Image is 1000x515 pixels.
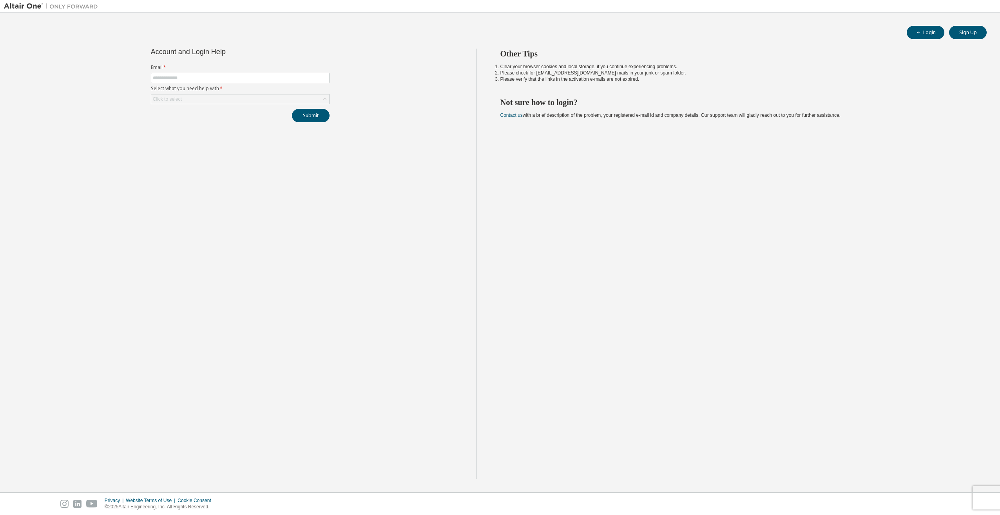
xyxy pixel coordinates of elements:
h2: Not sure how to login? [500,97,973,107]
div: Website Terms of Use [126,497,178,504]
h2: Other Tips [500,49,973,59]
li: Please verify that the links in the activation e-mails are not expired. [500,76,973,82]
img: Altair One [4,2,102,10]
label: Select what you need help with [151,85,330,92]
div: Cookie Consent [178,497,216,504]
button: Sign Up [949,26,987,39]
div: Account and Login Help [151,49,294,55]
label: Email [151,64,330,71]
button: Submit [292,109,330,122]
a: Contact us [500,112,523,118]
button: Login [907,26,944,39]
div: Privacy [105,497,126,504]
div: Click to select [151,94,329,104]
li: Please check for [EMAIL_ADDRESS][DOMAIN_NAME] mails in your junk or spam folder. [500,70,973,76]
div: Click to select [153,96,182,102]
span: with a brief description of the problem, your registered e-mail id and company details. Our suppo... [500,112,841,118]
img: youtube.svg [86,500,98,508]
li: Clear your browser cookies and local storage, if you continue experiencing problems. [500,63,973,70]
img: linkedin.svg [73,500,82,508]
p: © 2025 Altair Engineering, Inc. All Rights Reserved. [105,504,216,510]
img: instagram.svg [60,500,69,508]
